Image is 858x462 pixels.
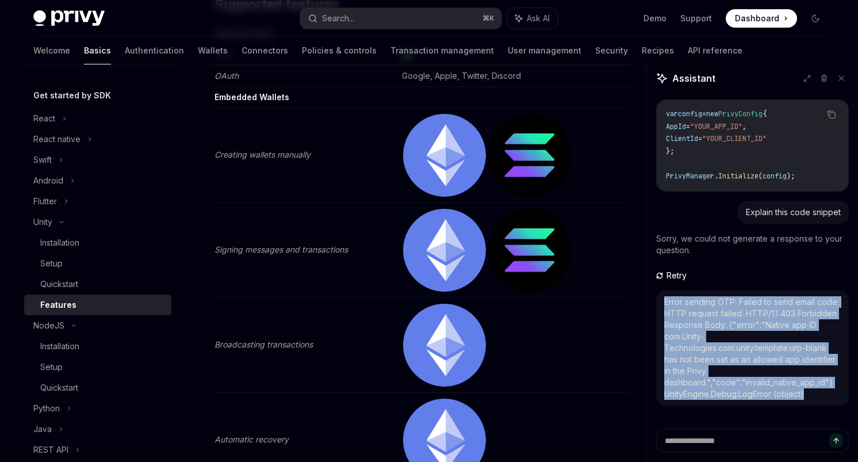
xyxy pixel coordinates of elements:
[680,13,712,24] a: Support
[33,402,60,415] div: Python
[763,171,787,181] span: config
[125,37,184,64] a: Authentication
[40,277,78,291] div: Quickstart
[507,8,558,29] button: Ask AI
[24,274,171,295] a: Quickstart
[215,434,289,444] em: Automatic recovery
[787,171,795,181] span: );
[714,171,718,181] span: .
[666,171,714,181] span: PrivyManager
[397,66,629,87] td: Google, Apple, Twitter, Discord
[24,336,171,357] a: Installation
[742,122,746,131] span: ,
[666,147,674,156] span: };
[666,134,698,143] span: ClientId
[690,122,742,131] span: "YOUR_APP_ID"
[24,377,171,398] a: Quickstart
[40,360,63,374] div: Setup
[302,37,377,64] a: Policies & controls
[706,109,718,119] span: new
[33,215,52,229] div: Unity
[33,422,52,436] div: Java
[595,37,628,64] a: Security
[508,37,581,64] a: User management
[746,207,841,218] div: Explain this code snippet
[403,114,486,197] img: ethereum.png
[40,236,79,250] div: Installation
[242,37,288,64] a: Connectors
[698,134,702,143] span: =
[702,134,767,143] span: "YOUR_CLIENT_ID"
[215,92,289,102] strong: Embedded Wallets
[40,381,78,395] div: Quickstart
[763,109,767,119] span: {
[642,37,674,64] a: Recipes
[688,37,742,64] a: API reference
[215,150,311,159] em: Creating wallets manually
[759,171,763,181] span: (
[527,13,550,24] span: Ask AI
[24,295,171,315] a: Features
[702,109,706,119] span: =
[678,109,702,119] span: config
[718,171,759,181] span: Initialize
[643,13,667,24] a: Demo
[33,89,111,102] h5: Get started by SDK
[215,245,348,254] em: Signing messages and transactions
[403,209,486,292] img: ethereum.png
[656,234,842,255] span: Sorry, we could not generate a response to your question.
[33,153,52,167] div: Swift
[824,107,839,122] button: Copy the contents from the code block
[40,257,63,270] div: Setup
[672,71,715,85] span: Assistant
[488,209,571,292] img: solana.png
[33,443,68,457] div: REST API
[40,298,76,312] div: Features
[664,296,841,400] div: Error sending OTP: Failed to send email code: HTTP request failed: HTTP/1.1 403 Forbidden Respons...
[33,174,63,188] div: Android
[488,114,571,197] img: solana.png
[84,37,111,64] a: Basics
[215,339,313,349] em: Broadcasting transactions
[664,270,689,281] span: Retry
[718,109,763,119] span: PrivyConfig
[33,194,57,208] div: Flutter
[666,109,678,119] span: var
[806,9,825,28] button: Toggle dark mode
[40,339,79,353] div: Installation
[215,71,239,81] em: OAuth
[322,12,354,25] div: Search...
[656,270,689,281] button: Retry
[390,37,494,64] a: Transaction management
[33,319,64,333] div: NodeJS
[24,357,171,377] a: Setup
[24,253,171,274] a: Setup
[726,9,797,28] a: Dashboard
[33,37,70,64] a: Welcome
[24,232,171,253] a: Installation
[33,132,81,146] div: React native
[686,122,690,131] span: =
[33,112,55,125] div: React
[403,304,486,387] img: ethereum.png
[300,8,501,29] button: Search...⌘K
[666,122,686,131] span: AppId
[198,37,228,64] a: Wallets
[735,13,779,24] span: Dashboard
[482,14,495,23] span: ⌘ K
[829,434,843,448] button: Send message
[33,10,105,26] img: dark logo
